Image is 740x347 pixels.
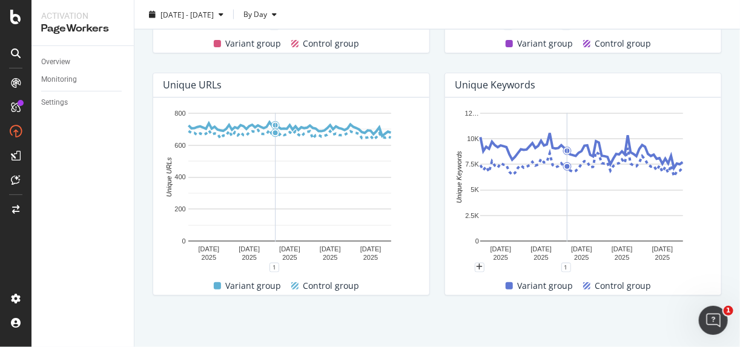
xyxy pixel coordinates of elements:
span: Control group [595,36,652,51]
text: [DATE] [279,245,300,253]
span: Variant group [518,36,573,51]
text: 2025 [282,254,297,261]
svg: A chart. [455,107,709,268]
svg: A chart. [163,107,417,268]
text: 2025 [202,254,216,261]
text: 200 [174,205,185,213]
div: Unique URLs [163,79,222,91]
iframe: Intercom live chat [699,306,728,335]
text: [DATE] [360,245,382,253]
span: Variant group [226,36,282,51]
text: [DATE] [530,245,552,253]
text: [DATE] [239,245,260,253]
text: [DATE] [571,245,592,253]
a: Monitoring [41,73,125,86]
div: plus [475,263,484,273]
span: [DATE] - [DATE] [160,9,214,19]
text: Unique URLs [165,157,173,197]
div: Settings [41,96,68,109]
a: Overview [41,56,125,68]
div: 1 [269,263,279,273]
button: By Day [239,5,282,24]
div: Activation [41,10,124,22]
text: 2025 [534,254,548,261]
text: 2025 [574,254,589,261]
div: 1 [561,263,571,273]
text: 2025 [655,254,670,261]
text: Unique Keywords [455,151,463,203]
text: 5K [471,187,480,194]
span: Variant group [518,279,573,293]
text: [DATE] [491,245,512,253]
text: [DATE] [612,245,633,253]
div: Unique Keywords [455,79,535,91]
text: [DATE] [652,245,673,253]
span: 1 [724,306,733,316]
text: 2025 [615,254,629,261]
text: 2025 [363,254,378,261]
text: [DATE] [320,245,341,253]
text: 2025 [323,254,337,261]
text: 10K [467,135,479,142]
text: 2025 [242,254,256,261]
a: Settings [41,96,125,109]
text: 2025 [494,254,508,261]
text: 7.5K [465,160,479,168]
text: 0 [475,237,479,245]
text: 400 [174,173,185,180]
button: [DATE] - [DATE] [144,5,228,24]
span: Control group [303,279,360,293]
span: By Day [239,9,267,19]
div: Monitoring [41,73,77,86]
text: 12… [465,110,479,117]
text: 800 [174,110,185,117]
text: 2.5K [465,212,479,219]
div: Overview [41,56,70,68]
span: Variant group [226,279,282,293]
text: [DATE] [199,245,220,253]
span: Control group [303,36,360,51]
text: 600 [174,142,185,149]
div: PageWorkers [41,22,124,36]
text: 0 [182,237,186,245]
span: Control group [595,279,652,293]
